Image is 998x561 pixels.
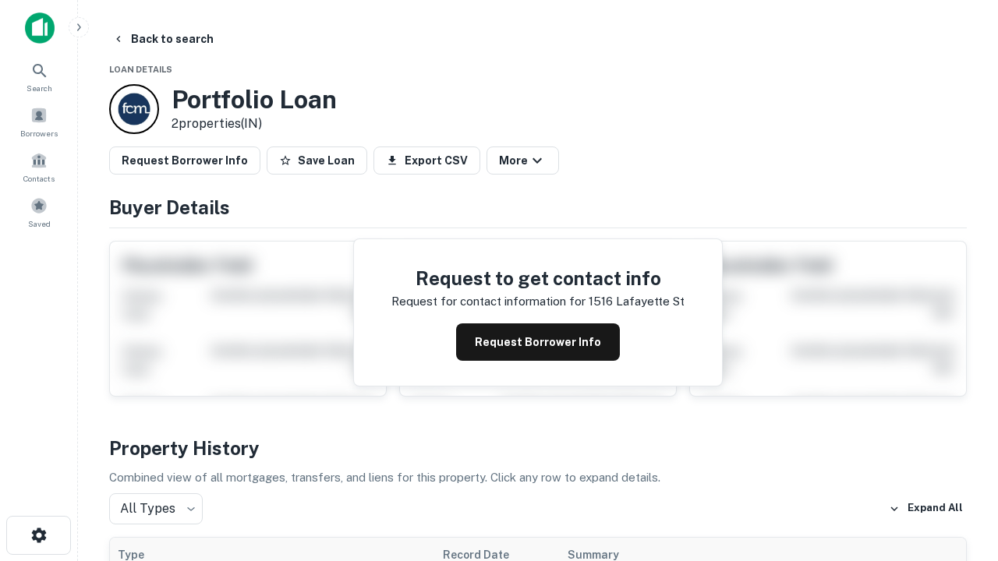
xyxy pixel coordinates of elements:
a: Contacts [5,146,73,188]
a: Borrowers [5,101,73,143]
button: Back to search [106,25,220,53]
button: Save Loan [267,146,367,175]
span: Loan Details [109,65,172,74]
button: Export CSV [373,146,480,175]
p: Combined view of all mortgages, transfers, and liens for this property. Click any row to expand d... [109,468,967,487]
span: Borrowers [20,127,58,139]
h3: Portfolio Loan [172,85,337,115]
div: All Types [109,493,203,524]
p: Request for contact information for [391,292,586,311]
button: Request Borrower Info [456,323,620,361]
p: 2 properties (IN) [172,115,337,133]
button: More [487,146,559,175]
button: Request Borrower Info [109,146,260,175]
span: Saved [28,217,51,230]
img: capitalize-icon.png [25,12,55,44]
a: Search [5,55,73,97]
span: Contacts [23,172,55,185]
button: Expand All [885,497,967,520]
h4: Buyer Details [109,193,967,221]
iframe: Chat Widget [920,386,998,461]
span: Search [27,82,52,94]
a: Saved [5,191,73,233]
p: 1516 lafayette st [589,292,685,311]
h4: Property History [109,434,967,462]
h4: Request to get contact info [391,264,685,292]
